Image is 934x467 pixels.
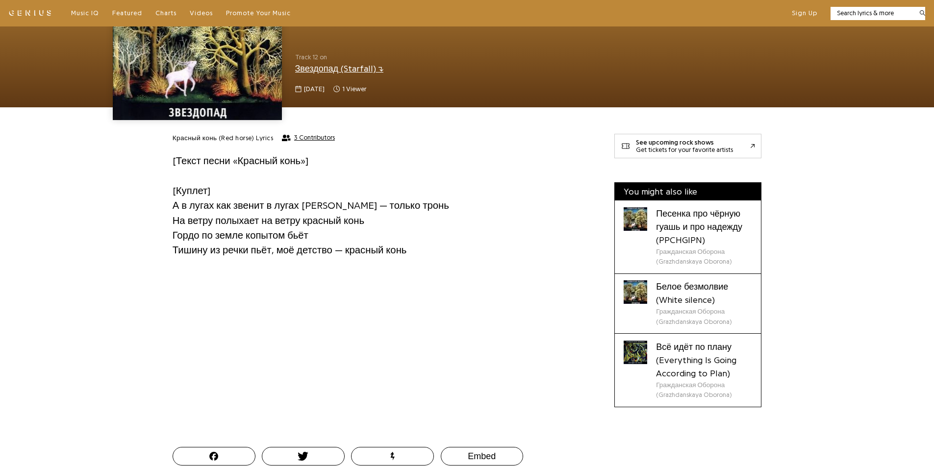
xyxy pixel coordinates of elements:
span: [DATE] [304,84,325,94]
h2: Красный конь (Red horse) Lyrics [173,134,273,143]
a: Music IQ [71,9,99,18]
div: See upcoming rock shows [636,139,733,146]
a: Promote Your Music [226,9,291,18]
div: Cover art for Белое безмолвие (White silence) by Гражданская Оборона (Grazhdanskaya Oborona) [624,280,647,304]
div: Get tickets for your favorite artists [636,146,733,153]
div: Песенка про чёрную гуашь и про надежду (PPCHGIPN) [656,207,752,247]
div: Всё идёт по плану (Everything Is Going According to Plan) [656,341,752,380]
div: Гражданская Оборона (Grazhdanskaya Oborona) [656,307,752,327]
div: Cover art for Всё идёт по плану (Everything Is Going According to Plan) by Гражданская Оборона (G... [624,341,647,364]
span: 1 viewer [342,84,366,94]
a: Charts [155,9,177,18]
button: 3 Contributors [282,134,335,142]
span: Promote Your Music [226,10,291,16]
span: Track 12 on [295,52,602,62]
button: Sign Up [792,9,817,18]
button: Embed [441,447,524,466]
a: See upcoming rock showsGet tickets for your favorite artists [614,134,761,158]
a: Cover art for Белое безмолвие (White silence) by Гражданская Оборона (Grazhdanskaya Oborona)Белое... [615,274,761,334]
div: Белое безмолвие (White silence) [656,280,752,307]
span: Charts [155,10,177,16]
span: 3 Contributors [294,134,335,142]
span: Music IQ [71,10,99,16]
button: Post this Song on Facebook [173,447,255,466]
div: You might also like [615,183,761,200]
button: Tweet this Song [262,447,345,466]
div: Cover art for Песенка про чёрную гуашь и про надежду (PPCHGIPN) by Гражданская Оборона (Grazhdans... [624,207,647,231]
a: Cover art for Всё идёт по плану (Everything Is Going According to Plan) by Гражданская Оборона (G... [615,334,761,407]
a: Videos [190,9,213,18]
span: Featured [112,10,142,16]
div: [Текст песни «Красный конь»] [Куплет] А в лугах как звенит в лугах [PERSON_NAME] — только тронь Н... [173,134,524,420]
input: Search lyrics & more [831,8,913,18]
span: Videos [190,10,213,16]
a: Featured [112,9,142,18]
div: Гражданская Оборона (Grazhdanskaya Oborona) [656,380,752,400]
a: Звездопад (Starfall) [295,64,383,73]
a: Cover art for Песенка про чёрную гуашь и про надежду (PPCHGIPN) by Гражданская Оборона (Grazhdans... [615,200,761,274]
div: Гражданская Оборона (Grazhdanskaya Oborona) [656,247,752,267]
span: 1 viewer [333,84,366,94]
